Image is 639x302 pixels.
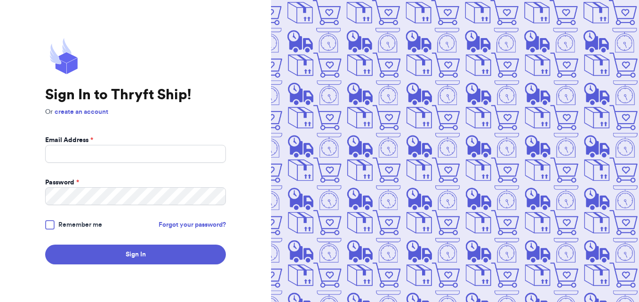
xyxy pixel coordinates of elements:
[45,135,93,145] label: Email Address
[58,220,102,230] span: Remember me
[45,245,226,264] button: Sign In
[45,87,226,103] h1: Sign In to Thryft Ship!
[45,178,79,187] label: Password
[55,109,108,115] a: create an account
[45,107,226,117] p: Or
[159,220,226,230] a: Forgot your password?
